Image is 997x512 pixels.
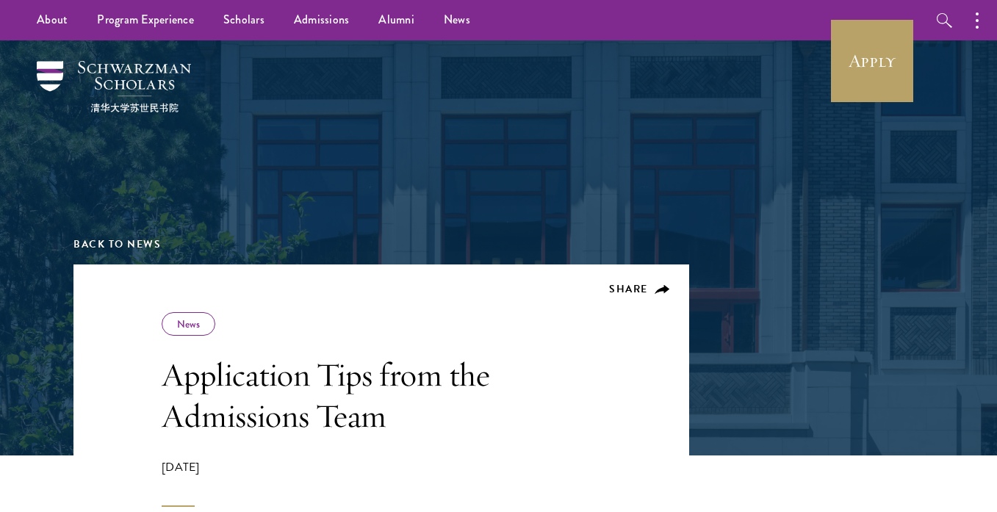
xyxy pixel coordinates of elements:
span: Share [609,281,648,297]
img: Schwarzman Scholars [37,61,191,112]
a: Apply [831,20,913,102]
div: [DATE] [162,458,580,507]
a: Back to News [73,237,161,252]
h1: Application Tips from the Admissions Team [162,354,580,436]
a: News [177,317,200,331]
button: Share [609,283,670,296]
